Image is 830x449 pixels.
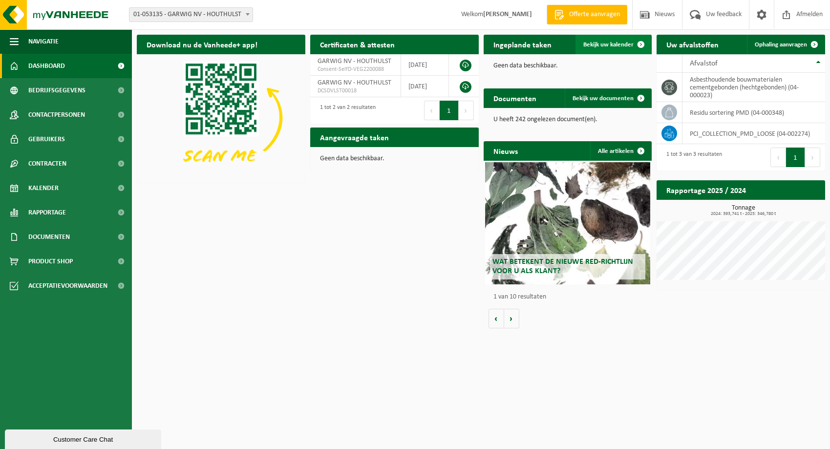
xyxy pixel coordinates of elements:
h2: Rapportage 2025 / 2024 [657,180,756,199]
span: Navigatie [28,29,59,54]
span: GARWIG NV - HOUTHULST [318,58,391,65]
span: Dashboard [28,54,65,78]
span: Offerte aanvragen [567,10,622,20]
h2: Uw afvalstoffen [657,35,728,54]
div: 1 tot 2 van 2 resultaten [315,100,376,121]
button: 1 [440,101,459,120]
button: Previous [424,101,440,120]
span: Wat betekent de nieuwe RED-richtlijn voor u als klant? [492,258,633,275]
button: Volgende [504,309,519,328]
span: Documenten [28,225,70,249]
span: Contracten [28,151,66,176]
h2: Download nu de Vanheede+ app! [137,35,267,54]
h3: Tonnage [661,205,825,216]
span: Bekijk uw kalender [583,42,634,48]
a: Ophaling aanvragen [747,35,824,54]
span: Contactpersonen [28,103,85,127]
span: 01-053135 - GARWIG NV - HOUTHULST [129,7,253,22]
td: [DATE] [401,54,449,76]
span: 01-053135 - GARWIG NV - HOUTHULST [129,8,253,21]
a: Offerte aanvragen [547,5,627,24]
span: Ophaling aanvragen [755,42,807,48]
img: Download de VHEPlus App [137,54,305,181]
span: 2024: 393,741 t - 2025: 346,780 t [661,212,825,216]
button: 1 [786,148,805,167]
h2: Certificaten & attesten [310,35,404,54]
span: Rapportage [28,200,66,225]
p: Geen data beschikbaar. [493,63,642,69]
button: Previous [770,148,786,167]
h2: Ingeplande taken [484,35,561,54]
td: [DATE] [401,76,449,97]
span: Bekijk uw documenten [573,95,634,102]
button: Vorige [489,309,504,328]
button: Next [805,148,820,167]
p: U heeft 242 ongelezen document(en). [493,116,642,123]
div: 1 tot 3 van 3 resultaten [661,147,722,168]
h2: Nieuws [484,141,528,160]
iframe: chat widget [5,428,163,449]
td: PCI_COLLECTION_PMD_LOOSE (04-002274) [682,123,825,144]
a: Wat betekent de nieuwe RED-richtlijn voor u als klant? [485,162,650,284]
td: residu sortering PMD (04-000348) [682,102,825,123]
h2: Documenten [484,88,546,107]
h2: Aangevraagde taken [310,128,399,147]
span: Bedrijfsgegevens [28,78,85,103]
button: Next [459,101,474,120]
a: Bekijk rapportage [752,199,824,219]
span: Consent-SelfD-VEG2200088 [318,65,393,73]
span: GARWIG NV - HOUTHULST [318,79,391,86]
span: Kalender [28,176,59,200]
span: Afvalstof [690,60,718,67]
a: Bekijk uw documenten [565,88,651,108]
p: 1 van 10 resultaten [493,294,647,300]
span: Product Shop [28,249,73,274]
span: Gebruikers [28,127,65,151]
a: Bekijk uw kalender [575,35,651,54]
strong: [PERSON_NAME] [483,11,532,18]
a: Alle artikelen [590,141,651,161]
p: Geen data beschikbaar. [320,155,469,162]
span: DCSDVLST00018 [318,87,393,95]
span: Acceptatievoorwaarden [28,274,107,298]
td: asbesthoudende bouwmaterialen cementgebonden (hechtgebonden) (04-000023) [682,73,825,102]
